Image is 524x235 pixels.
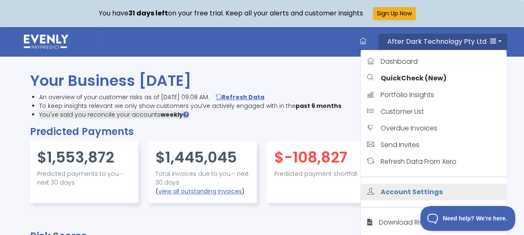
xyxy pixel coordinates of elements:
button: After Dark Technology Pty Ltd [379,34,507,50]
span: Your Business [DATE] [30,70,191,91]
h2: Predicted Payments [25,126,381,138]
span: Refresh Data From Xero [381,157,456,166]
h4: $1,445,045 [155,148,250,166]
h4: $1,553,872 [37,148,131,166]
a: Account Settings [361,184,506,200]
p: Total invoices due to you - next 30 days [155,170,250,187]
span: past 6 months [296,102,341,110]
span: After Dark Technology Pty Ltd [387,37,486,46]
a: Overdue Invoices [361,120,506,137]
span: Portfolio Insights [381,90,434,100]
span: Customer List [381,107,424,116]
a: Send Invites [361,137,506,153]
a: QuickCheck (New) [361,70,506,87]
a: view all outstanding invoices [158,187,242,195]
p: Predicted payments to you - next 30 days [37,170,131,187]
iframe: Toggle Customer Support [420,206,516,231]
span: Overdue Invoices [381,123,437,133]
h4: $-108,827 [274,148,368,166]
p: Predicted payment shortfall [274,170,368,178]
a: Portfolio Insights [361,87,506,103]
span: Account Settings [381,187,443,197]
span: Download Risk Report [379,217,449,227]
span: You've said you reconcile your accounts [39,110,189,119]
img: logo [24,35,68,49]
span: weekly [160,110,183,119]
a: Dashboard [361,53,506,70]
button: Sign Up Now [373,7,416,20]
a: Customer List [361,103,506,120]
span: Dashboard [381,57,418,66]
li: To keep insights relevant we only show customers you’ve actively engaged with in the . [39,102,490,110]
div: ( ) [149,142,256,202]
a: Refresh Data [216,93,264,101]
strong: QuickCheck (New) [381,73,446,83]
a: Refresh Data From Xero [361,153,506,170]
strong: 31 days left [128,8,168,18]
li: An overview of your customer risks as of [DATE] 09:08 AM. [39,93,490,102]
span: Send Invites [381,140,419,150]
